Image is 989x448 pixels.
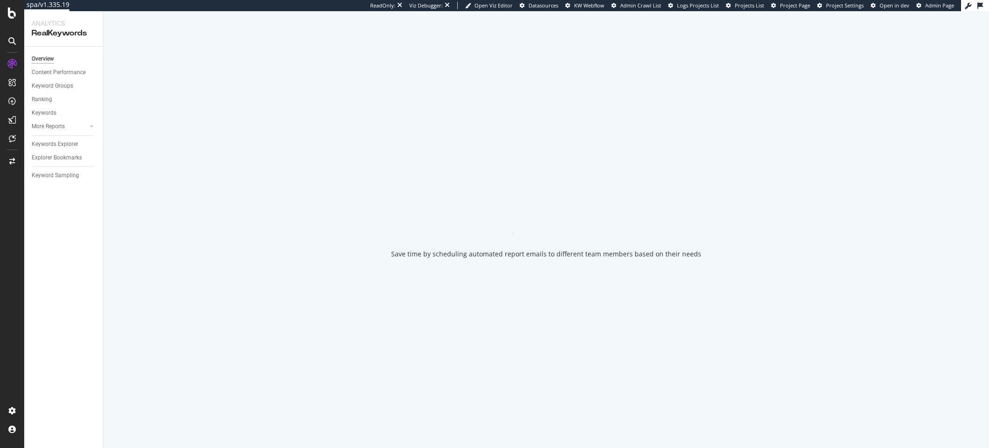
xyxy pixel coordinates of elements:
span: Datasources [528,2,558,9]
span: Open Viz Editor [474,2,513,9]
a: Projects List [726,2,764,9]
a: Keywords Explorer [32,139,96,149]
div: Keywords Explorer [32,139,78,149]
a: Logs Projects List [668,2,719,9]
span: Admin Crawl List [620,2,661,9]
span: Project Page [780,2,810,9]
a: Ranking [32,95,96,104]
a: Keyword Sampling [32,171,96,180]
div: ReadOnly: [370,2,395,9]
div: animation [513,201,580,234]
div: Ranking [32,95,52,104]
a: KW Webflow [565,2,604,9]
a: Admin Page [916,2,954,9]
div: Keywords [32,108,56,118]
a: Project Page [771,2,810,9]
div: Save time by scheduling automated report emails to different team members based on their needs [391,249,701,259]
span: Open in dev [880,2,909,9]
div: Viz Debugger: [409,2,443,9]
span: KW Webflow [574,2,604,9]
div: Explorer Bookmarks [32,153,82,163]
a: Admin Crawl List [611,2,661,9]
a: Open in dev [871,2,909,9]
span: Admin Page [925,2,954,9]
div: Overview [32,54,54,64]
div: Keyword Groups [32,81,73,91]
span: Project Settings [826,2,864,9]
div: Analytics [32,19,95,28]
div: More Reports [32,122,65,131]
span: Logs Projects List [677,2,719,9]
a: Explorer Bookmarks [32,153,96,163]
a: Datasources [520,2,558,9]
div: RealKeywords [32,28,95,39]
div: Content Performance [32,68,86,77]
a: Open Viz Editor [465,2,513,9]
a: More Reports [32,122,87,131]
a: Content Performance [32,68,96,77]
div: Keyword Sampling [32,171,79,180]
a: Keyword Groups [32,81,96,91]
a: Project Settings [817,2,864,9]
span: Projects List [735,2,764,9]
a: Overview [32,54,96,64]
a: Keywords [32,108,96,118]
